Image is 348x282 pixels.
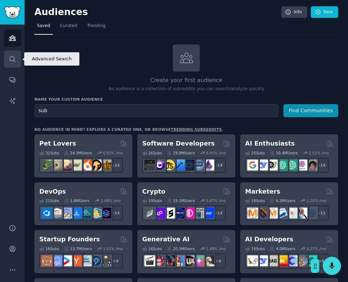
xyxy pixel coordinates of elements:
[245,246,265,251] div: 15 Sub s
[311,259,319,273] button: ⣿
[41,255,52,266] img: EntrepreneurRideAlong
[167,198,195,203] div: 19.1M Users
[174,208,185,219] img: web3
[277,255,288,266] img: MistralAI
[184,208,195,219] img: defiblockchain
[247,255,258,266] img: LangChain
[87,23,105,29] span: Trending
[103,246,123,251] div: 1.51 % /mo
[61,208,72,219] img: Docker_DevOps
[103,150,123,155] div: 0.83 % /mo
[81,208,92,219] img: platformengineering
[64,150,92,155] div: 24.3M Users
[206,198,226,203] div: 0.47 % /mo
[108,158,123,173] div: + 24
[296,208,307,219] img: MarketingResearch
[39,235,100,244] h2: Startup Founders
[108,254,123,268] div: + 9
[296,255,307,266] img: llmops
[142,139,215,148] h2: Software Developers
[174,160,185,170] img: iOSProgramming
[58,20,80,35] a: Curated
[91,255,101,266] img: Entrepreneurship
[193,255,204,266] img: starryai
[34,104,278,117] input: Pick a short name, like "Digital Marketers" or "Movie-Goers"
[41,160,52,170] img: herpetology
[142,150,162,155] div: 26 Sub s
[64,198,90,203] div: 1.6M Users
[307,198,327,203] div: 1.26 % /mo
[306,255,317,266] img: AIDevelopersSociety
[270,246,295,251] div: 4.0M Users
[39,139,76,148] h2: Pet Lovers
[211,254,226,268] div: + 9
[144,208,155,219] img: ethfinance
[142,187,165,196] h2: Crypto
[39,198,59,203] div: 21 Sub s
[64,246,92,251] div: 13.7M Users
[81,160,92,170] img: cockatiel
[245,235,293,244] h2: AI Developers
[71,160,82,170] img: turtle
[91,160,101,170] img: PetAdvice
[171,127,222,132] a: trending subreddits
[245,198,265,203] div: 18 Sub s
[306,160,317,170] img: ArtificalIntelligence
[257,208,268,219] img: bigseo
[164,160,175,170] img: learnjavascript
[203,160,214,170] img: elixir
[287,160,297,170] img: chatgpt_prompts_
[311,6,338,18] a: New
[164,255,175,266] img: deepdream
[164,208,175,219] img: ethstaker
[34,97,338,102] h3: Name your custom audience
[34,20,53,35] a: Saved
[60,23,77,29] span: Curated
[4,6,20,19] img: GummySearch logo
[309,150,329,155] div: 2.51 % /mo
[34,76,338,85] h2: Create your first audience
[51,160,62,170] img: ballpython
[154,255,165,266] img: dalle2
[314,254,329,268] div: + 8
[267,208,278,219] img: AskMarketing
[211,206,226,220] div: + 12
[203,208,214,219] img: defi_
[307,246,327,251] div: 3.27 % /mo
[281,6,307,18] a: Info
[257,160,268,170] img: DeepSeek
[270,198,295,203] div: 6.5M Users
[314,158,329,173] div: + 18
[184,255,195,266] img: FluxAI
[193,208,204,219] img: CryptoNews
[296,160,307,170] img: OpenAIDev
[37,23,50,29] span: Saved
[101,198,121,203] div: 2.08 % /mo
[51,208,62,219] img: AWS_Certified_Experts
[167,246,195,251] div: 20.3M Users
[61,160,72,170] img: leopardgeckos
[206,150,226,155] div: 0.45 % /mo
[39,187,66,196] h2: DevOps
[193,160,204,170] img: AskComputerScience
[245,150,265,155] div: 25 Sub s
[100,160,111,170] img: dogbreed
[306,208,317,219] img: OnlineMarketing
[245,139,295,148] h2: AI Enthusiasts
[154,208,165,219] img: 0xPolygon
[142,235,190,244] h2: Generative AI
[247,160,258,170] img: GoogleGeminiAI
[174,255,185,266] img: sdforall
[154,160,165,170] img: csharp
[267,255,278,266] img: Rag
[203,255,214,266] img: DreamBooth
[277,208,288,219] img: Emailmarketing
[41,208,52,219] img: azuredevops
[287,255,297,266] img: OpenSourceAI
[314,206,329,220] div: + 11
[206,246,226,251] div: 1.48 % /mo
[211,158,226,173] div: + 19
[167,150,195,155] div: 29.9M Users
[287,208,297,219] img: googleads
[34,127,223,132] div: No audience in mind? Explore a curated one, or browse .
